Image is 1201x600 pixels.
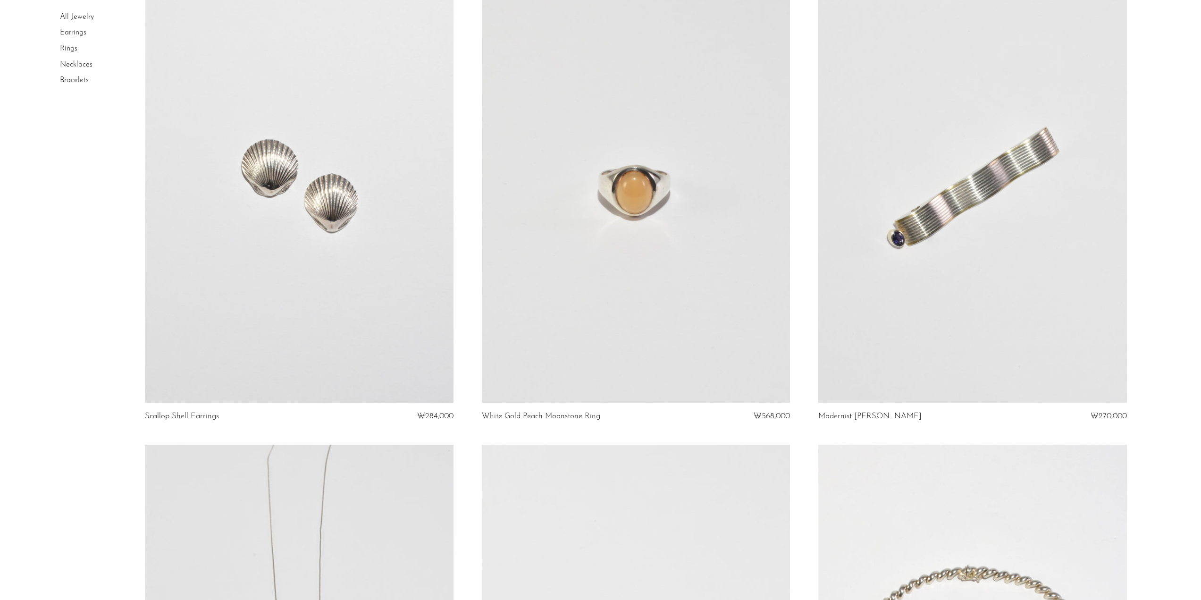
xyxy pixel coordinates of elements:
a: Scallop Shell Earrings [145,412,219,421]
span: ₩270,000 [1091,412,1127,420]
span: ₩284,000 [417,412,454,420]
a: Necklaces [60,61,92,68]
a: White Gold Peach Moonstone Ring [482,412,600,421]
a: Bracelets [60,76,89,84]
a: All Jewelry [60,13,94,21]
span: ₩568,000 [754,412,790,420]
a: Rings [60,45,77,52]
a: Earrings [60,29,86,37]
a: Modernist [PERSON_NAME] [818,412,922,421]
